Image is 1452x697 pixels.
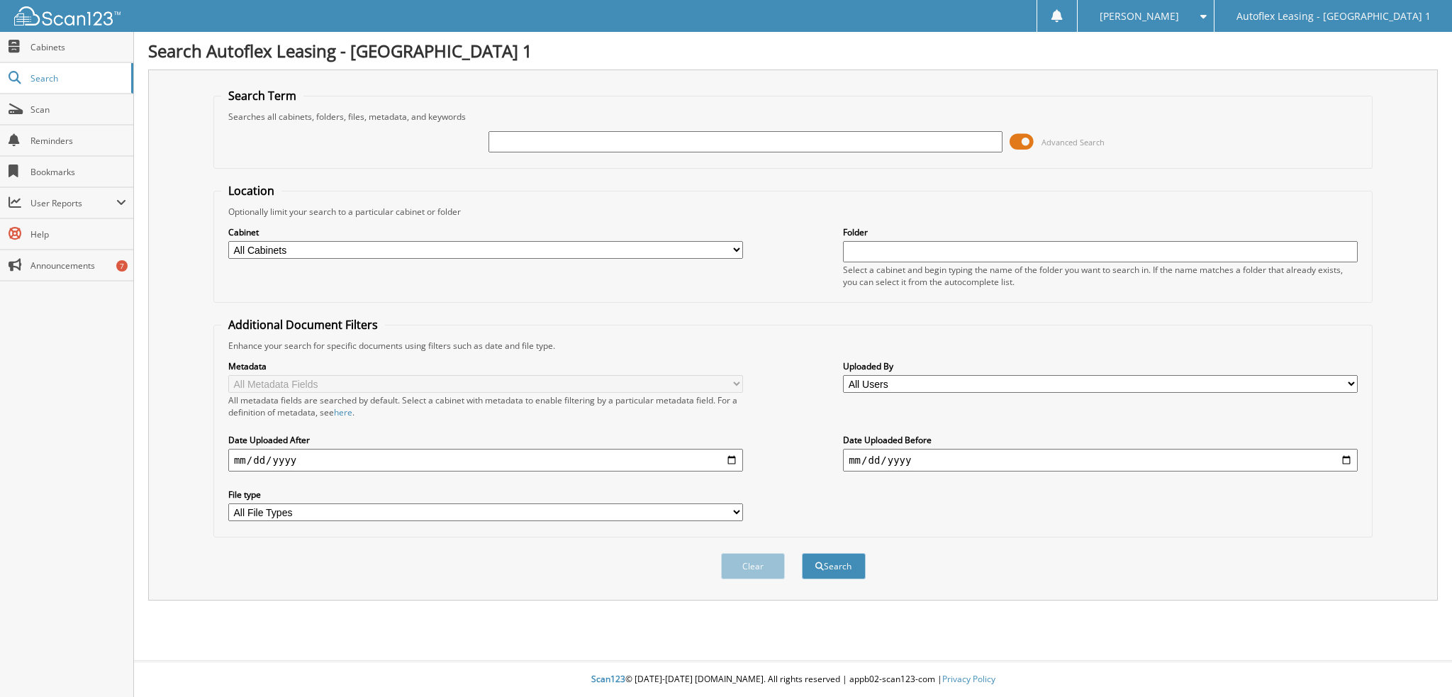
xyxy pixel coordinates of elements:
div: © [DATE]-[DATE] [DOMAIN_NAME]. All rights reserved | appb02-scan123-com | [134,662,1452,697]
span: Advanced Search [1041,137,1105,147]
a: Privacy Policy [942,673,995,685]
span: [PERSON_NAME] [1100,12,1179,21]
span: Announcements [30,260,126,272]
div: Select a cabinet and begin typing the name of the folder you want to search in. If the name match... [843,264,1358,288]
div: Optionally limit your search to a particular cabinet or folder [221,206,1365,218]
label: Date Uploaded After [228,434,743,446]
label: File type [228,489,743,501]
span: Reminders [30,135,126,147]
span: Cabinets [30,41,126,53]
div: Searches all cabinets, folders, files, metadata, and keywords [221,111,1365,123]
legend: Location [221,183,281,199]
legend: Additional Document Filters [221,317,385,333]
label: Metadata [228,360,743,372]
button: Clear [721,553,785,579]
label: Cabinet [228,226,743,238]
label: Uploaded By [843,360,1358,372]
span: Bookmarks [30,166,126,178]
input: end [843,449,1358,472]
input: start [228,449,743,472]
h1: Search Autoflex Leasing - [GEOGRAPHIC_DATA] 1 [148,39,1438,62]
label: Folder [843,226,1358,238]
span: Search [30,72,124,84]
span: Help [30,228,126,240]
div: Enhance your search for specific documents using filters such as date and file type. [221,340,1365,352]
div: All metadata fields are searched by default. Select a cabinet with metadata to enable filtering b... [228,394,743,418]
a: here [334,406,352,418]
span: Scan123 [591,673,625,685]
legend: Search Term [221,88,303,104]
label: Date Uploaded Before [843,434,1358,446]
button: Search [802,553,866,579]
div: 7 [116,260,128,272]
span: User Reports [30,197,116,209]
span: Scan [30,104,126,116]
img: scan123-logo-white.svg [14,6,121,26]
span: Autoflex Leasing - [GEOGRAPHIC_DATA] 1 [1236,12,1431,21]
